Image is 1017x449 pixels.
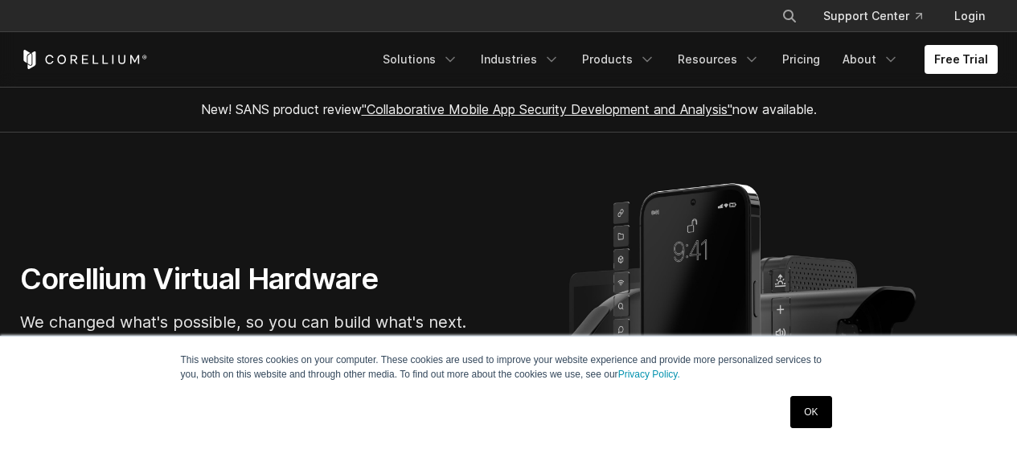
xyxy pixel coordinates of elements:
[181,353,837,382] p: This website stores cookies on your computer. These cookies are used to improve your website expe...
[20,310,502,382] p: We changed what's possible, so you can build what's next. Virtual devices for iOS, Android, and A...
[201,101,817,117] span: New! SANS product review now available.
[762,2,998,31] div: Navigation Menu
[471,45,569,74] a: Industries
[790,396,831,428] a: OK
[373,45,468,74] a: Solutions
[668,45,769,74] a: Resources
[925,45,998,74] a: Free Trial
[833,45,908,74] a: About
[941,2,998,31] a: Login
[20,50,148,69] a: Corellium Home
[362,101,732,117] a: "Collaborative Mobile App Security Development and Analysis"
[810,2,935,31] a: Support Center
[20,261,502,297] h1: Corellium Virtual Hardware
[775,2,804,31] button: Search
[773,45,830,74] a: Pricing
[373,45,998,74] div: Navigation Menu
[618,369,680,380] a: Privacy Policy.
[572,45,665,74] a: Products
